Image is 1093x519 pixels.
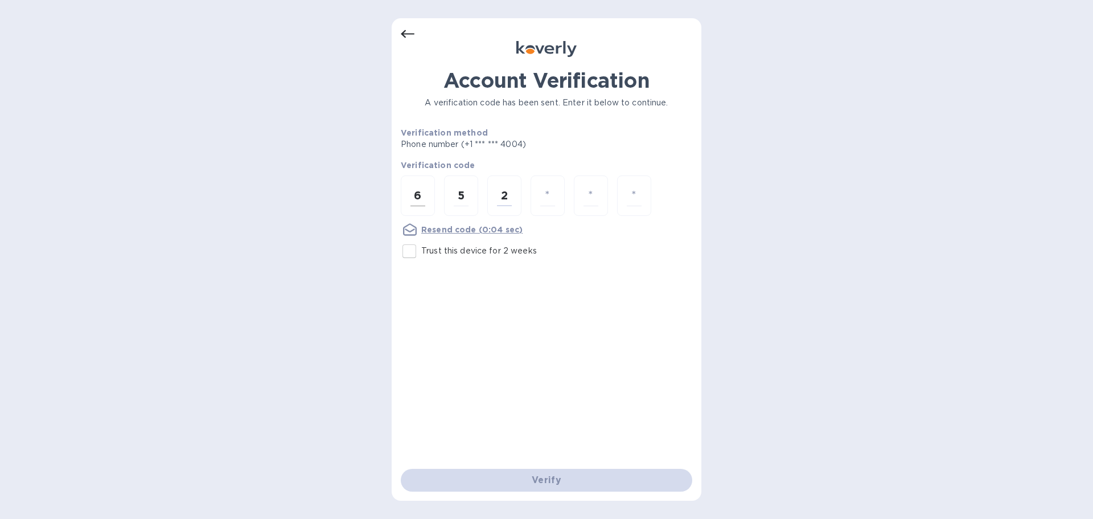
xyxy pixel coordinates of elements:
[401,68,692,92] h1: Account Verification
[401,160,692,171] p: Verification code
[401,128,488,137] b: Verification method
[401,97,692,109] p: A verification code has been sent. Enter it below to continue.
[421,245,537,257] p: Trust this device for 2 weeks
[421,225,523,234] u: Resend code (0:04 sec)
[401,138,613,150] p: Phone number (+1 *** *** 4004)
